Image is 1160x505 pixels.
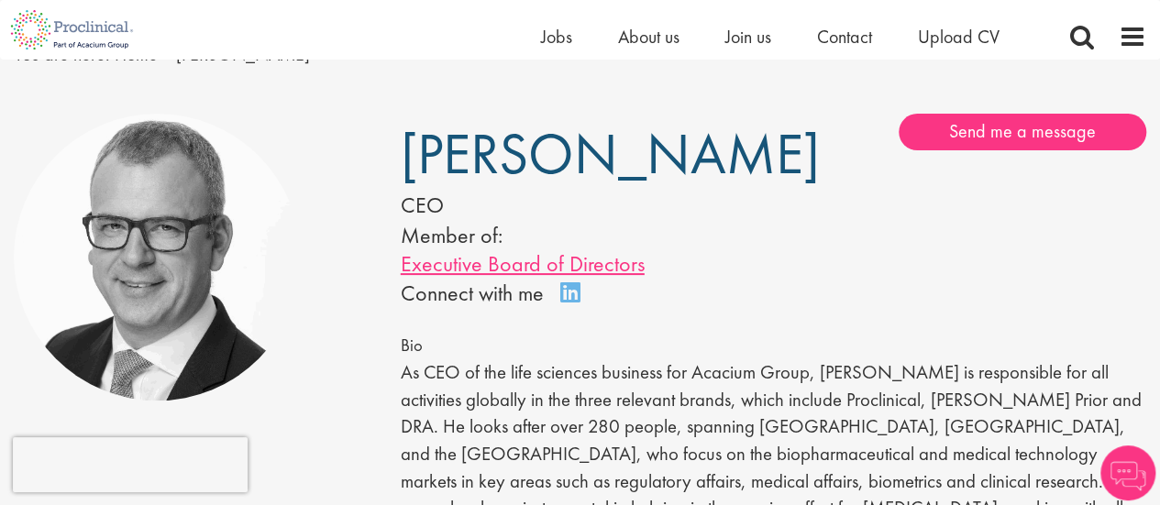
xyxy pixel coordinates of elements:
div: CEO [401,190,719,221]
a: Upload CV [918,25,1000,49]
a: Executive Board of Directors [401,249,645,278]
iframe: reCAPTCHA [13,437,248,492]
img: Paul Strouts [14,114,301,401]
a: About us [618,25,679,49]
label: Member of: [401,221,503,249]
span: Bio [401,335,423,357]
a: Jobs [541,25,572,49]
a: Contact [817,25,872,49]
span: [PERSON_NAME] [401,117,820,191]
a: Send me a message [899,114,1146,150]
a: Join us [725,25,771,49]
img: Chatbot [1100,445,1155,500]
